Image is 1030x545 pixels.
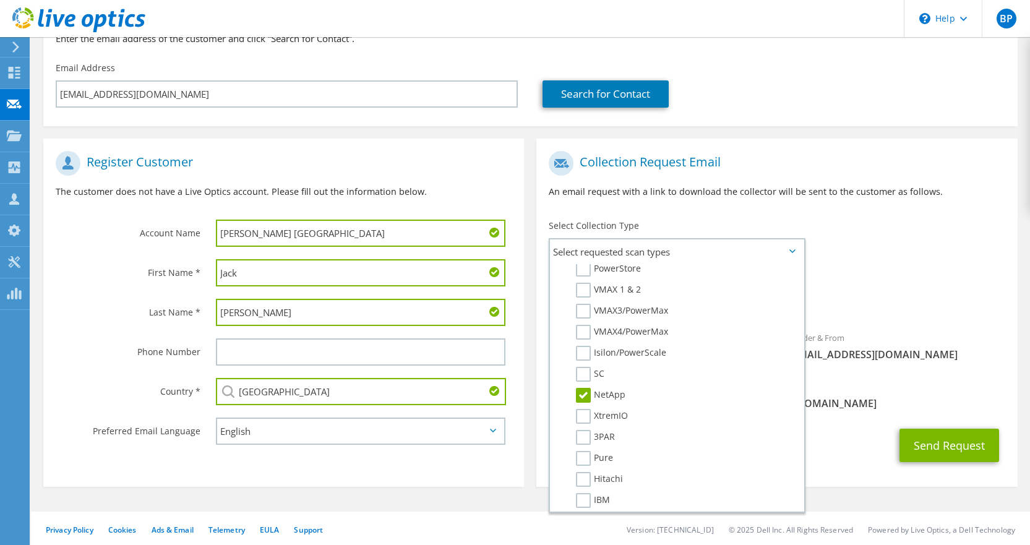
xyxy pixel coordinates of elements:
label: PowerStore [576,262,641,277]
span: [EMAIL_ADDRESS][DOMAIN_NAME] [789,348,1005,361]
a: Ads & Email [152,525,194,535]
label: First Name * [56,259,200,279]
label: Preferred Email Language [56,418,200,437]
label: NetApp [576,388,625,403]
p: The customer does not have a Live Optics account. Please fill out the information below. [56,185,512,199]
a: Cookies [108,525,137,535]
label: IBM [576,493,610,508]
a: Search for Contact [543,80,669,108]
svg: \n [919,13,930,24]
label: VMAX 1 & 2 [576,283,641,298]
label: VMAX3/PowerMax [576,304,668,319]
h1: Collection Request Email [549,151,998,176]
div: Requested Collections [536,269,1017,319]
span: Select requested scan types [550,239,803,264]
div: CC & Reply To [536,374,1017,416]
li: © 2025 Dell Inc. All Rights Reserved [729,525,853,535]
li: Version: [TECHNICAL_ID] [627,525,714,535]
label: 3PAR [576,430,615,445]
label: Pure [576,451,613,466]
div: To [536,325,777,367]
span: BP [997,9,1016,28]
a: Support [294,525,323,535]
label: Phone Number [56,338,200,358]
h3: Enter the email address of the customer and click “Search for Contact”. [56,32,1005,45]
label: VMAX4/PowerMax [576,325,668,340]
div: Sender & From [777,325,1018,367]
label: Isilon/PowerScale [576,346,666,361]
a: Privacy Policy [46,525,93,535]
label: XtremIO [576,409,628,424]
label: SC [576,367,604,382]
a: Telemetry [208,525,245,535]
label: Select Collection Type [549,220,639,232]
label: Email Address [56,62,115,74]
h1: Register Customer [56,151,505,176]
label: Country * [56,378,200,398]
p: An email request with a link to download the collector will be sent to the customer as follows. [549,185,1005,199]
li: Powered by Live Optics, a Dell Technology [868,525,1015,535]
label: Last Name * [56,299,200,319]
label: Account Name [56,220,200,239]
label: Hitachi [576,472,623,487]
button: Send Request [899,429,999,462]
a: EULA [260,525,279,535]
